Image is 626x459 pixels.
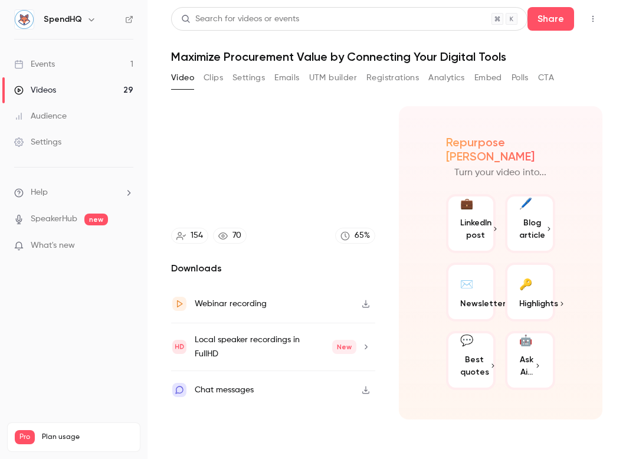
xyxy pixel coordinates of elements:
[14,186,133,199] li: help-dropdown-opener
[460,333,473,349] div: 💬
[446,331,496,390] button: 💬Best quotes
[460,274,473,293] div: ✉️
[332,340,356,354] span: New
[505,194,555,253] button: 🖊️Blog article
[14,136,61,148] div: Settings
[446,263,496,322] button: ✉️Newsletter
[519,353,534,378] span: Ask Ai...
[519,297,558,310] span: Highlights
[31,240,75,252] span: What's new
[454,166,546,180] p: Turn your video into...
[460,217,491,241] span: LinkedIn post
[538,68,554,87] button: CTA
[181,13,299,25] div: Search for videos or events
[505,331,555,390] button: 🤖Ask Ai...
[195,383,254,397] div: Chat messages
[171,261,375,276] h2: Downloads
[171,50,602,64] h1: Maximize Procurement Value by Connecting Your Digital Tools
[335,228,375,244] a: 65%
[519,196,532,212] div: 🖊️
[204,68,223,87] button: Clips
[519,274,532,293] div: 🔑
[84,214,108,225] span: new
[519,217,545,241] span: Blog article
[232,229,241,242] div: 70
[31,186,48,199] span: Help
[527,7,574,31] button: Share
[14,84,56,96] div: Videos
[191,229,203,242] div: 154
[309,68,357,87] button: UTM builder
[512,68,529,87] button: Polls
[119,241,133,251] iframe: Noticeable Trigger
[460,353,489,378] span: Best quotes
[460,297,506,310] span: Newsletter
[44,14,82,25] h6: SpendHQ
[213,228,247,244] a: 70
[446,194,496,253] button: 💼LinkedIn post
[474,68,502,87] button: Embed
[14,110,67,122] div: Audience
[42,432,133,442] span: Plan usage
[460,196,473,212] div: 💼
[171,228,208,244] a: 154
[171,68,194,87] button: Video
[232,68,265,87] button: Settings
[446,135,556,163] h2: Repurpose [PERSON_NAME]
[15,430,35,444] span: Pro
[366,68,419,87] button: Registrations
[15,10,34,29] img: SpendHQ
[584,9,602,28] button: Top Bar Actions
[355,229,370,242] div: 65 %
[519,333,532,349] div: 🤖
[31,213,77,225] a: SpeakerHub
[274,68,299,87] button: Emails
[195,333,356,361] div: Local speaker recordings in FullHD
[195,297,267,311] div: Webinar recording
[505,263,555,322] button: 🔑Highlights
[14,58,55,70] div: Events
[428,68,465,87] button: Analytics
